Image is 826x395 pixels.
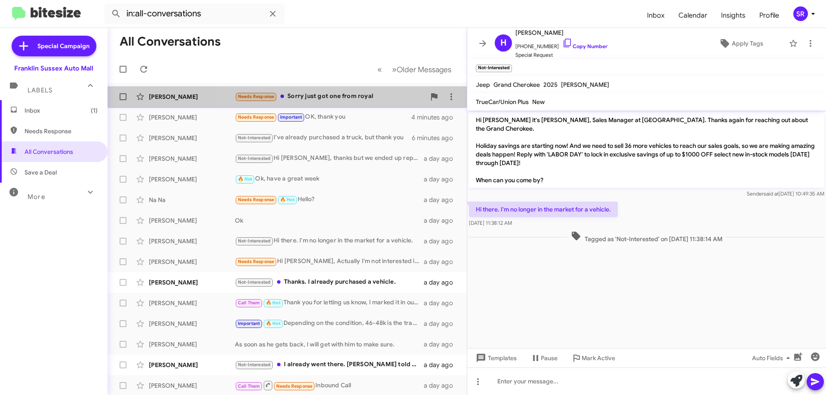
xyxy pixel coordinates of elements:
div: Sorry just got one from royal [235,92,425,101]
nav: Page navigation example [373,61,456,78]
span: Mark Active [582,350,615,366]
a: Insights [714,3,752,28]
div: [PERSON_NAME] [149,92,235,101]
span: Needs Response [25,127,98,135]
span: H [500,36,507,50]
span: Needs Response [238,114,274,120]
span: [PERSON_NAME] [515,28,607,38]
div: Hello? [235,195,424,205]
div: OK, thank you [235,112,411,122]
span: Templates [474,350,517,366]
span: Needs Response [276,383,313,389]
div: [PERSON_NAME] [149,361,235,369]
span: [PHONE_NUMBER] [515,38,607,51]
span: Call Them [238,300,260,306]
div: a day ago [424,154,460,163]
span: » [392,64,397,75]
div: [PERSON_NAME] [149,257,235,266]
div: [PERSON_NAME] [149,278,235,287]
span: Inbox [25,106,98,115]
span: Grand Cherokee [493,81,540,89]
span: Special Request [515,51,607,59]
div: a day ago [424,361,460,369]
div: Hi there. I'm no longer in the market for a vehicle. [235,236,424,246]
button: Templates [467,350,524,366]
span: All Conversations [25,147,73,156]
span: Not-Interested [238,156,271,161]
div: SR [793,6,808,21]
p: Hi there. I'm no longer in the market for a vehicle. [469,202,618,217]
span: Not-Interested [238,279,271,285]
a: Profile [752,3,786,28]
span: 2025 [543,81,558,89]
span: Tagged as 'Not-Interested' on [DATE] 11:38:14 AM [567,231,726,243]
div: [PERSON_NAME] [149,340,235,349]
span: 🔥 Hot [280,197,295,202]
div: I already went there. [PERSON_NAME] told me they couldn't approve me and to come back after I've ... [235,360,424,370]
button: Previous [372,61,387,78]
div: a day ago [424,381,460,390]
span: Needs Response [238,94,274,99]
span: New [532,98,545,106]
div: [PERSON_NAME] [149,299,235,307]
span: [DATE] 11:38:12 AM [469,220,512,226]
span: Pause [541,350,558,366]
span: Special Campaign [37,42,89,50]
span: Jeep [476,81,490,89]
span: Apply Tags [732,36,763,51]
span: Labels [28,86,52,94]
div: a day ago [424,319,460,328]
div: a day ago [424,196,460,204]
a: Calendar [672,3,714,28]
button: Apply Tags [697,36,785,51]
span: Call Them [238,383,260,389]
span: said at [764,190,779,197]
button: Pause [524,350,564,366]
button: Auto Fields [745,350,800,366]
span: Save a Deal [25,168,57,177]
div: Thank you for letting us know, I marked it in our system. [235,298,424,308]
div: Hi [PERSON_NAME], Actually I'm not interested in a vehicle I had a question about the job opening... [235,257,424,266]
span: Needs Response [238,197,274,202]
span: Sender [DATE] 10:49:35 AM [747,190,824,197]
span: Needs Response [238,259,274,264]
div: [PERSON_NAME] [149,154,235,163]
a: Copy Number [562,43,607,49]
div: [PERSON_NAME] [149,175,235,184]
span: Not-Interested [238,238,271,244]
span: Auto Fields [752,350,793,366]
div: a day ago [424,237,460,245]
span: (1) [91,106,98,115]
span: « [377,64,382,75]
div: [PERSON_NAME] [149,237,235,245]
button: Mark Active [564,350,622,366]
span: 🔥 Hot [266,300,280,306]
div: a day ago [424,340,460,349]
input: Search [104,3,285,24]
div: [PERSON_NAME] [149,216,235,225]
div: [PERSON_NAME] [149,381,235,390]
div: a day ago [424,257,460,266]
h1: All Conversations [120,35,221,49]
div: 4 minutes ago [411,113,460,122]
div: Na Na [149,196,235,204]
span: 🔥 Hot [266,321,280,326]
span: Important [238,321,260,326]
div: a day ago [424,216,460,225]
div: Ok [235,216,424,225]
div: 6 minutes ago [412,134,460,142]
div: Franklin Sussex Auto Mall [14,64,93,73]
div: As soon as he gets back, I will get with him to make sure. [235,340,424,349]
span: Inbox [640,3,672,28]
button: SR [786,6,817,21]
span: Older Messages [397,65,451,74]
div: Hi [PERSON_NAME], thanks but we ended up repairing our old car and are no longer in the market. T... [235,153,424,163]
div: I've already purchased a truck, but thank you [235,133,412,143]
button: Next [387,61,456,78]
div: [PERSON_NAME] [149,113,235,122]
div: [PERSON_NAME] [149,319,235,328]
span: Important [280,114,302,120]
div: Depending on the condition, 46-48k is the trade value of your 2500. [235,318,424,328]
